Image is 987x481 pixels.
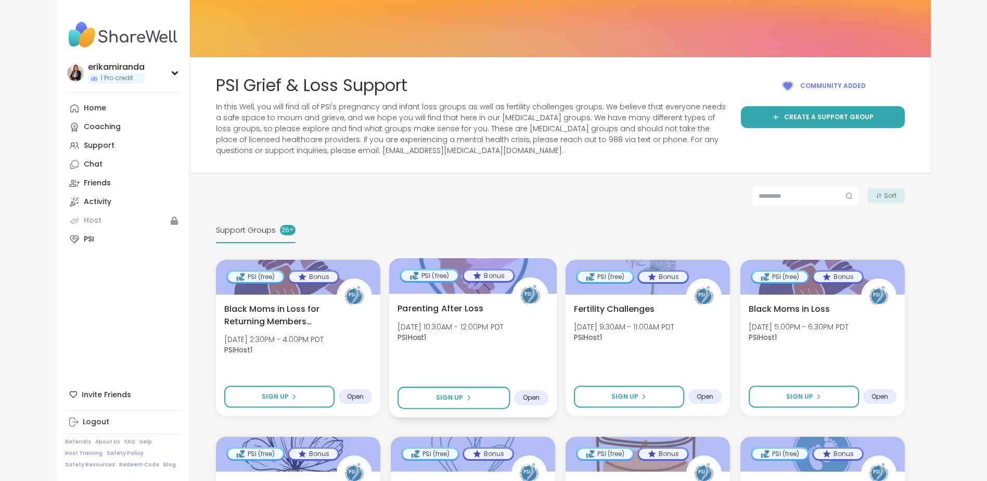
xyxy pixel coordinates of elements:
div: Friends [84,178,111,188]
span: [DATE] 10:30AM - 12:00PM PDT [398,321,504,332]
button: Sign Up [224,386,335,408]
a: Referrals [65,438,91,446]
img: ShareWell Nav Logo [65,17,181,53]
div: Host [84,216,101,226]
div: PSI (free) [578,449,633,459]
span: Parenting After Loss [398,302,483,314]
div: Bonus [464,449,512,459]
button: Community added [741,74,905,98]
span: [DATE] 2:30PM - 4:00PM PDT [224,334,324,345]
button: Sign Up [749,386,859,408]
div: Coaching [84,122,121,132]
div: PSI (free) [403,449,458,459]
a: Blog [163,461,176,469]
div: PSI (free) [578,272,633,282]
b: PSIHost1 [749,332,777,343]
span: In this Well, you will find all of PSI's pregnancy and infant loss groups as well as fertility ch... [216,102,728,156]
a: Host [65,211,181,230]
span: Support Groups [216,225,276,236]
div: PSI (free) [752,272,807,282]
div: Chat [84,159,102,170]
span: Open [522,394,540,402]
div: Bonus [464,270,513,281]
a: Host Training [65,450,102,457]
a: Chat [65,155,181,174]
a: Help [139,438,152,446]
div: PSI (free) [401,270,457,281]
div: PSI (free) [228,449,283,459]
span: [DATE] 9:30AM - 11:00AM PDT [574,322,674,332]
span: Sort [884,191,896,200]
span: Fertility Challenges [574,303,655,315]
b: PSIHost1 [574,332,602,343]
img: PSIHost1 [863,280,895,312]
a: About Us [95,438,120,446]
a: Create a support group [741,106,905,128]
a: Safety Resources [65,461,115,469]
a: Friends [65,174,181,193]
pre: + [289,225,293,235]
div: PSI (free) [228,272,283,282]
span: Sign Up [611,392,638,401]
div: PSI (free) [752,449,807,459]
span: PSI Grief & Loss Support [216,74,407,97]
div: 25 [280,225,296,235]
a: FAQ [124,438,135,446]
span: Black Moms in Loss for Returning Members Only [224,303,325,328]
span: Sign Up [786,392,813,401]
b: PSIHost1 [398,332,426,343]
div: Bonus [289,272,338,282]
span: Create a support group [784,112,874,122]
div: Home [84,103,106,113]
div: Bonus [639,272,687,282]
img: PSIHost1 [514,279,546,312]
div: PSI [84,234,94,245]
button: Sign Up [574,386,684,408]
span: Open [697,393,713,401]
div: Support [84,141,114,151]
a: Safety Policy [107,450,144,457]
span: Open [347,393,364,401]
span: 1 Pro credit [100,74,133,83]
img: PSIHost1 [688,280,720,312]
a: Redeem Code [119,461,159,469]
a: Logout [65,413,181,432]
span: Open [871,393,888,401]
div: Invite Friends [65,385,181,404]
button: Sign Up [398,387,510,409]
div: Bonus [814,272,862,282]
span: Sign Up [262,392,289,401]
div: Bonus [639,449,687,459]
img: erikamiranda [67,65,84,81]
a: Coaching [65,118,181,136]
span: Community added [800,81,866,91]
a: Home [65,99,181,118]
a: PSI [65,230,181,249]
div: erikamiranda [88,61,145,73]
div: Bonus [814,449,862,459]
span: [DATE] 5:00PM - 6:30PM PDT [749,322,849,332]
div: Bonus [289,449,338,459]
div: Logout [83,417,109,427]
span: Black Moms in Loss [749,303,830,315]
span: Sign Up [435,393,463,402]
div: Activity [84,197,111,207]
b: PSIHost1 [224,345,252,355]
img: PSIHost1 [338,280,370,312]
a: Activity [65,193,181,211]
a: Support [65,136,181,155]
